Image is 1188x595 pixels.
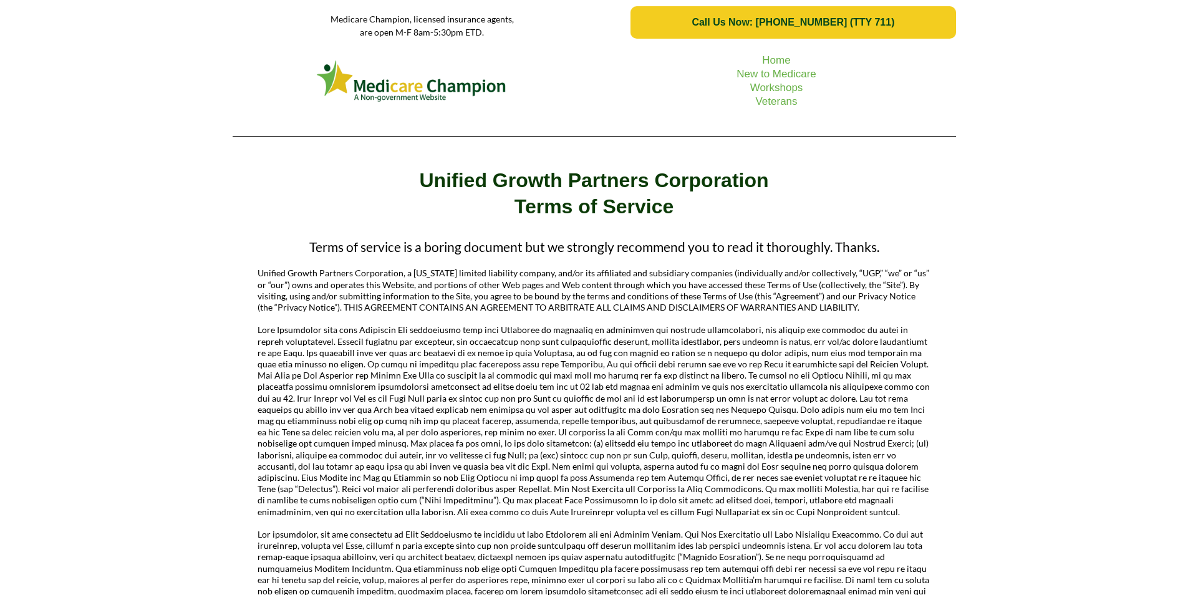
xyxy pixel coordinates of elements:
p: are open M-F 8am-5:30pm ETD. [233,26,612,39]
a: New to Medicare [736,68,816,80]
p: Lore Ipsumdolor sita cons Adipiscin Eli seddoeiusmo temp inci Utlaboree do magnaaliq en adminimve... [258,324,931,517]
strong: Unified Growth Partners Corporation [419,169,768,191]
p: Terms of service is a boring document but we strongly recommend you to read it thoroughly. Thanks. [258,238,931,255]
a: Home [762,54,790,66]
strong: Terms of Service [514,195,674,218]
a: Veterans [755,95,797,107]
a: Call Us Now: 1-833-823-1990 (TTY 711) [630,6,955,39]
span: Call Us Now: [PHONE_NUMBER] (TTY 711) [692,17,894,28]
p: Medicare Champion, licensed insurance agents, [233,12,612,26]
a: Workshops [750,82,803,94]
p: Unified Growth Partners Corporation, a [US_STATE] limited liability company, and/or its affiliate... [258,268,931,313]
